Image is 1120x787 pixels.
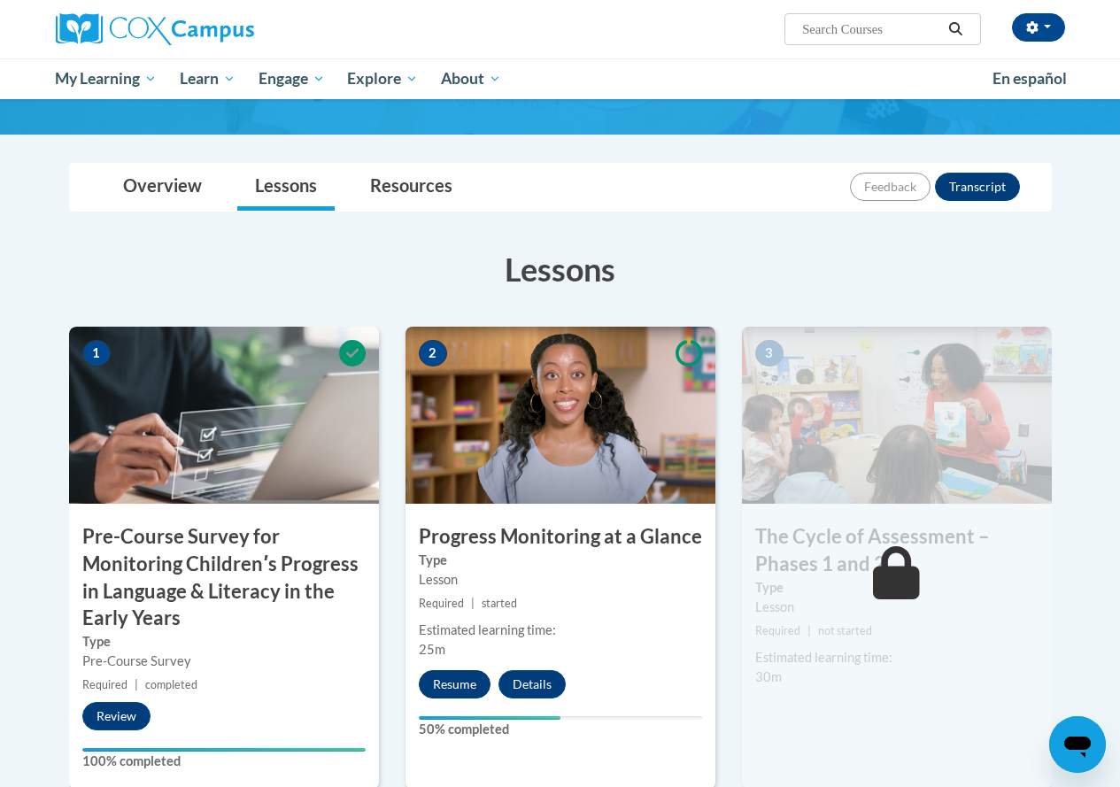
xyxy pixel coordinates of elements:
span: Learn [180,68,236,89]
div: Estimated learning time: [755,648,1039,667]
span: not started [818,624,872,637]
iframe: Button to launch messaging window [1049,716,1106,773]
h3: Pre-Course Survey for Monitoring Childrenʹs Progress in Language & Literacy in the Early Years [69,523,379,632]
img: Course Image [742,327,1052,504]
label: Type [419,551,702,570]
div: Estimated learning time: [419,621,702,640]
span: started [482,597,517,610]
span: Engage [259,68,325,89]
a: Lessons [237,164,335,211]
button: Review [82,702,151,730]
button: Resume [419,670,490,698]
div: Your progress [82,748,366,752]
a: Cox Campus [56,13,375,45]
a: About [429,58,513,99]
span: | [471,597,475,610]
button: Details [498,670,566,698]
div: Main menu [42,58,1078,99]
h3: The Cycle of Assessment – Phases 1 and 2 [742,523,1052,578]
span: Required [755,624,800,637]
img: Course Image [69,327,379,504]
label: Type [755,578,1039,598]
label: 100% completed [82,752,366,771]
span: 25m [419,642,445,657]
a: Engage [247,58,336,99]
span: Explore [347,68,418,89]
label: 50% completed [419,720,702,739]
a: My Learning [44,58,169,99]
span: About [441,68,501,89]
div: Your progress [419,716,560,720]
div: Lesson [419,570,702,590]
img: Course Image [406,327,715,504]
span: Required [82,678,127,691]
span: completed [145,678,197,691]
span: Required [419,597,464,610]
a: Explore [336,58,429,99]
span: 30m [755,669,782,684]
div: Pre-Course Survey [82,652,366,671]
button: Account Settings [1012,13,1065,42]
button: Transcript [935,173,1020,201]
a: Learn [168,58,247,99]
span: | [135,678,138,691]
img: Cox Campus [56,13,254,45]
span: En español [993,69,1067,88]
h3: Lessons [69,247,1052,291]
button: Search [942,19,969,40]
button: Feedback [850,173,931,201]
input: Search Courses [800,19,942,40]
a: Overview [105,164,220,211]
a: Resources [352,164,470,211]
span: | [807,624,811,637]
span: 1 [82,340,111,366]
span: My Learning [55,68,157,89]
a: En español [981,60,1078,97]
div: Lesson [755,598,1039,617]
span: 2 [419,340,447,366]
label: Type [82,632,366,652]
span: 3 [755,340,784,366]
h3: Progress Monitoring at a Glance [406,523,715,551]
